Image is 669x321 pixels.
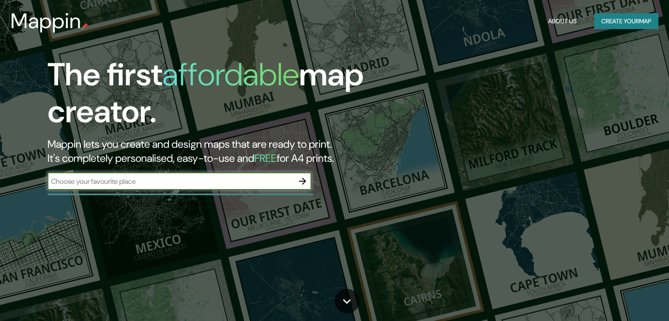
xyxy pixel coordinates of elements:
h2: Mappin lets you create and design maps that are ready to print. It's completely personalised, eas... [48,137,382,165]
h1: The first map creator. [48,56,382,137]
h1: affordable [162,54,299,95]
h5: FREE [254,151,277,165]
img: mappin-pin [81,23,88,30]
h3: Mappin [11,9,81,33]
button: Create yourmap [594,13,658,29]
input: Choose your favourite place [48,176,294,186]
button: About Us [545,13,580,29]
